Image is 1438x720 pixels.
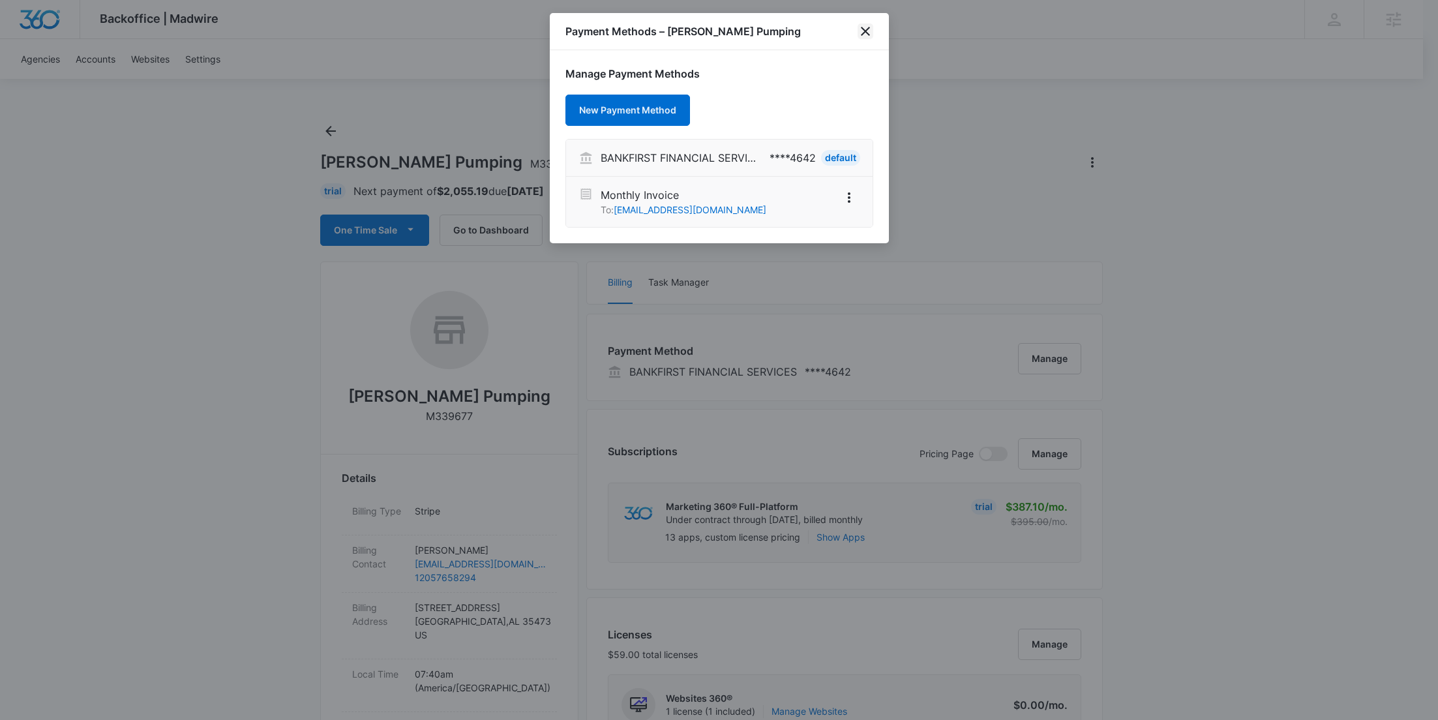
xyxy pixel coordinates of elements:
[601,203,766,217] p: To:
[614,204,766,215] a: [EMAIL_ADDRESS][DOMAIN_NAME]
[839,187,860,208] button: View More
[821,150,860,166] div: Default
[858,23,873,39] button: close
[565,95,690,126] button: New Payment Method
[565,23,801,39] h1: Payment Methods – [PERSON_NAME] Pumping
[565,66,873,82] h1: Manage Payment Methods
[601,187,766,203] p: Monthly Invoice
[601,150,762,166] p: BANKFIRST FINANCIAL SERVICES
